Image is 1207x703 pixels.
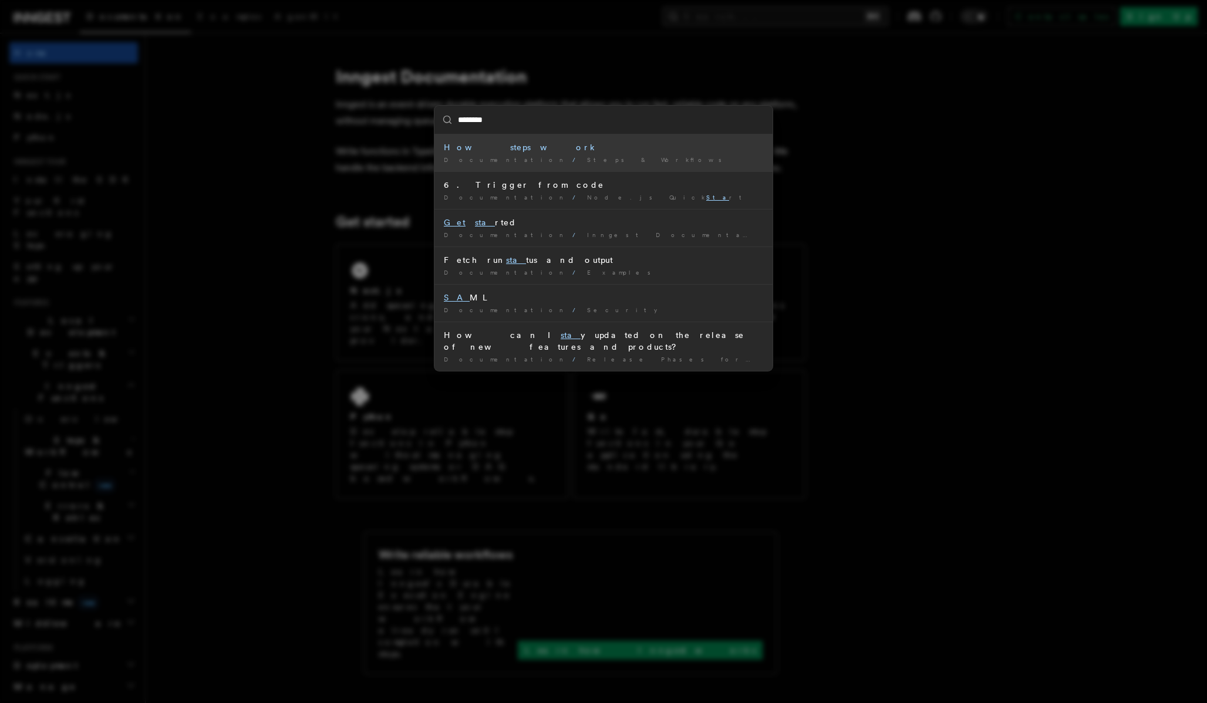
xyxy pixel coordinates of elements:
mark: sta [475,218,495,227]
div: How can I y updated on the release of new features and products? [444,329,763,353]
span: Documentation [444,269,568,276]
span: Documentation [444,194,568,201]
span: / [572,356,582,363]
span: Documentation [444,306,568,313]
mark: Get [444,218,466,227]
div: Fetch run tus and output [444,254,763,266]
span: Steps & Workflows [587,156,729,163]
span: Documentation [444,156,568,163]
span: Documentation [444,231,568,238]
mark: sta [506,255,526,265]
span: Release Phases for Inngest [587,356,814,363]
div: 6. Trigger from code [444,179,763,191]
span: / [572,231,582,238]
span: / [572,156,582,163]
mark: SA [444,293,470,302]
mark: sta [561,330,581,340]
mark: Sta [706,194,729,201]
span: Examples [587,269,658,276]
div: ML [444,292,763,303]
span: Inngest Documentation [587,231,780,238]
span: / [572,269,582,276]
div: rted [444,217,763,228]
span: Documentation [444,356,568,363]
div: How steps work [444,141,763,153]
span: / [572,194,582,201]
span: / [572,306,582,313]
span: Node.js Quick rt [587,194,749,201]
span: Security [587,306,659,313]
